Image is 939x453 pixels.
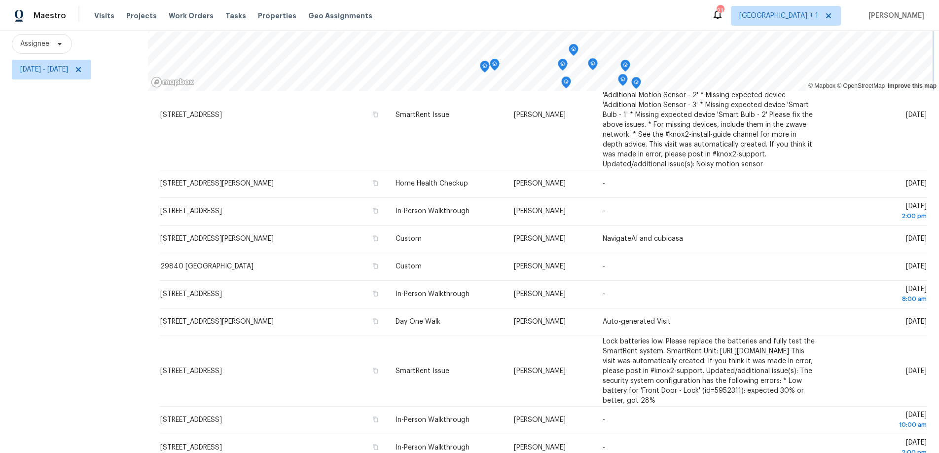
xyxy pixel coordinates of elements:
span: [PERSON_NAME] [514,318,566,325]
button: Copy Address [371,206,380,215]
div: Map marker [618,74,628,89]
span: [DATE] [833,203,927,221]
span: - [603,444,605,451]
span: In-Person Walkthrough [396,208,469,215]
span: [PERSON_NAME] [514,208,566,215]
span: [PERSON_NAME] [865,11,924,21]
span: Home Health Checkup [396,180,468,187]
div: Map marker [631,77,641,92]
span: [PERSON_NAME] [514,416,566,423]
span: - [603,416,605,423]
div: 2:00 pm [833,211,927,221]
span: [DATE] - [DATE] [20,65,68,75]
a: Mapbox [808,82,835,89]
span: [DATE] [833,412,927,430]
div: Map marker [561,76,571,92]
div: Map marker [480,61,490,76]
span: [PERSON_NAME] [514,180,566,187]
span: [DATE] [906,112,927,118]
button: Copy Address [371,262,380,270]
button: Copy Address [371,317,380,326]
span: [DATE] [906,263,927,270]
span: [STREET_ADDRESS][PERSON_NAME] [160,180,274,187]
span: Visits [94,11,114,21]
div: 21 [717,6,723,16]
span: [GEOGRAPHIC_DATA] + 1 [739,11,818,21]
span: In-Person Walkthrough [396,416,469,423]
button: Copy Address [371,234,380,243]
span: - [603,208,605,215]
span: [DATE] [906,318,927,325]
span: The security system configuration has the following errors: * Missing expected device 'Front Door... [603,62,813,168]
span: [STREET_ADDRESS] [160,416,222,423]
span: In-Person Walkthrough [396,291,469,298]
span: Projects [126,11,157,21]
span: [STREET_ADDRESS][PERSON_NAME] [160,318,274,325]
span: [PERSON_NAME] [514,444,566,451]
span: SmartRent Issue [396,368,449,375]
button: Copy Address [371,289,380,298]
a: Improve this map [888,82,937,89]
div: Map marker [569,44,578,59]
span: [DATE] [906,368,927,375]
span: Properties [258,11,296,21]
span: SmartRent Issue [396,112,449,118]
span: [PERSON_NAME] [514,112,566,118]
div: Map marker [558,59,568,74]
span: [DATE] [906,180,927,187]
span: [STREET_ADDRESS] [160,208,222,215]
span: [STREET_ADDRESS][PERSON_NAME] [160,235,274,242]
span: Geo Assignments [308,11,372,21]
span: Maestro [34,11,66,21]
span: Custom [396,235,422,242]
span: [STREET_ADDRESS] [160,368,222,375]
span: - [603,263,605,270]
span: [DATE] [906,235,927,242]
span: - [603,180,605,187]
div: Map marker [588,58,598,74]
button: Copy Address [371,415,380,424]
span: [STREET_ADDRESS] [160,112,222,118]
div: Map marker [620,60,630,75]
span: [PERSON_NAME] [514,263,566,270]
a: Mapbox homepage [151,76,194,88]
span: - [603,291,605,298]
span: [PERSON_NAME] [514,291,566,298]
span: Tasks [225,12,246,19]
span: NavigateAI and cubicasa [603,235,683,242]
span: In-Person Walkthrough [396,444,469,451]
a: OpenStreetMap [837,82,885,89]
span: [PERSON_NAME] [514,368,566,375]
span: Auto-generated Visit [603,318,671,325]
span: [DATE] [833,286,927,304]
div: 8:00 am [833,294,927,304]
span: Day One Walk [396,318,440,325]
span: Work Orders [169,11,214,21]
span: [STREET_ADDRESS] [160,444,222,451]
span: 29840 [GEOGRAPHIC_DATA] [160,263,253,270]
button: Copy Address [371,110,380,119]
span: [STREET_ADDRESS] [160,291,222,298]
button: Copy Address [371,366,380,375]
span: [PERSON_NAME] [514,235,566,242]
span: Lock batteries low. Please replace the batteries and fully test the SmartRent system. SmartRent U... [603,338,815,404]
button: Copy Address [371,179,380,188]
div: 10:00 am [833,420,927,430]
span: Assignee [20,39,49,49]
span: Custom [396,263,422,270]
button: Copy Address [371,443,380,452]
div: Map marker [490,59,500,74]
